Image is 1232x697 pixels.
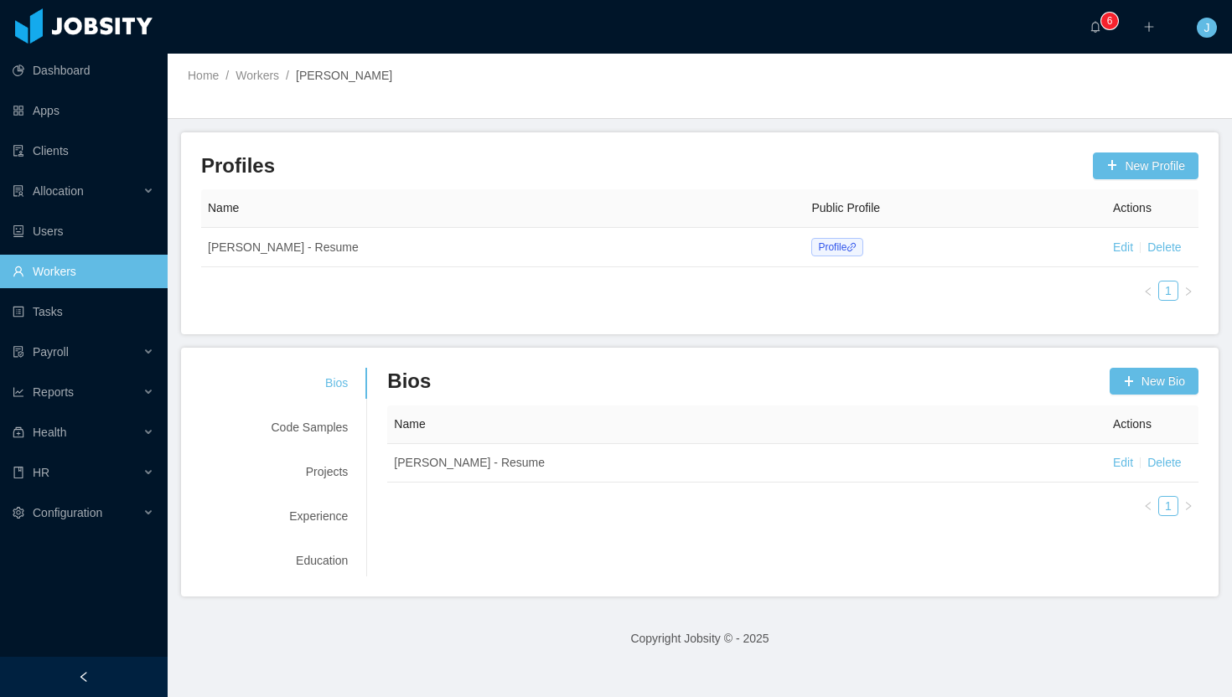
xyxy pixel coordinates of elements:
i: icon: setting [13,507,24,519]
a: icon: plusNew Bio [1110,368,1198,405]
td: [PERSON_NAME] - Resume [387,444,1106,483]
a: icon: pie-chartDashboard [13,54,154,87]
div: Education [251,545,369,576]
span: Reports [33,385,74,399]
span: Name [394,417,425,431]
i: icon: medicine-box [13,426,24,438]
i: icon: plus [1143,21,1155,33]
i: icon: bell [1090,21,1101,33]
li: Next Page [1178,281,1198,301]
h3: Profiles [201,152,1093,179]
a: icon: plusNew Profile [1093,152,1198,189]
div: Bios [251,368,369,399]
a: icon: robotUsers [13,214,154,248]
span: Actions [1113,417,1152,431]
footer: Copyright Jobsity © - 2025 [168,610,1232,668]
span: Configuration [33,506,102,519]
a: Delete [1147,240,1181,254]
a: icon: profileTasks [13,295,154,328]
i: icon: line-chart [13,386,24,398]
li: 1 [1158,496,1178,516]
sup: 6 [1101,13,1118,29]
span: Profile [811,238,863,256]
span: / [286,69,289,82]
span: Name [208,201,239,214]
a: icon: auditClients [13,134,154,168]
a: Edit [1113,456,1133,469]
i: icon: book [13,467,24,478]
span: Actions [1113,201,1152,214]
span: Payroll [33,345,69,359]
h3: Bios [387,368,1110,395]
p: 6 [1107,13,1113,29]
i: icon: right [1183,287,1193,297]
a: Delete [1147,456,1181,469]
button: icon: plusNew Profile [1093,152,1198,179]
i: icon: left [1143,501,1153,511]
div: Projects [251,457,369,488]
a: [PERSON_NAME] [296,69,392,82]
a: 1 [1159,281,1178,300]
a: icon: appstoreApps [13,94,154,127]
a: Workers [236,69,279,82]
span: Health [33,426,66,439]
span: / [225,69,229,82]
a: icon: userWorkers [13,255,154,288]
i: icon: solution [13,185,24,197]
i: icon: link [846,242,857,252]
span: Allocation [33,184,84,198]
button: icon: plusNew Bio [1110,368,1198,395]
div: Experience [251,501,369,532]
li: 1 [1158,281,1178,301]
i: icon: file-protect [13,346,24,358]
a: 1 [1159,497,1178,515]
li: Previous Page [1138,496,1158,516]
div: Code Samples [251,412,369,443]
a: Edit [1113,240,1133,254]
span: Public Profile [811,201,880,214]
li: Previous Page [1138,281,1158,301]
a: Home [188,69,219,82]
td: [PERSON_NAME] - Resume [201,228,805,267]
span: J [1204,18,1210,38]
span: HR [33,466,49,479]
li: Next Page [1178,496,1198,516]
i: icon: right [1183,501,1193,511]
i: icon: left [1143,287,1153,297]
